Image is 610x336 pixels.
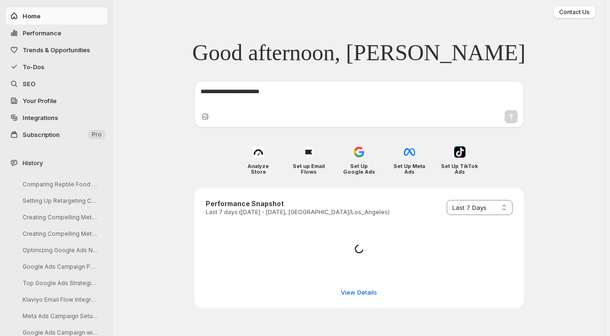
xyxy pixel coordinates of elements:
[15,309,104,323] button: Meta Ads Campaign Setup from Shopify
[15,243,104,257] button: Optimizing Google Ads Negative Keywords
[391,163,428,175] h4: Set Up Meta Ads
[6,109,107,126] a: Integrations
[341,288,377,297] span: View Details
[441,163,478,175] h4: Set Up TikTok Ads
[15,292,104,307] button: Klaviyo Email Flow Integration Issues
[15,259,104,274] button: Google Ads Campaign Performance Analysis
[23,46,90,54] span: Trends & Opportunities
[15,210,104,224] button: Creating Compelling Meta Ads Creatives
[201,112,210,121] button: Upload image
[15,226,104,241] button: Creating Compelling Meta Ad Creatives
[340,163,377,175] h4: Set Up Google Ads
[303,146,314,158] img: Set up Email Flows icon
[15,193,104,208] button: Setting Up Retargeting Campaigns
[6,126,107,143] button: Subscription
[23,80,35,88] span: SEO
[559,8,590,16] span: Contact Us
[335,285,383,300] button: View detailed performance
[290,163,327,175] h4: Set up Email Flows
[15,177,104,192] button: Comparing Reptile Food Vendors: Quality & Delivery
[23,97,56,104] span: Your Profile
[23,63,44,71] span: To-Dos
[206,199,390,208] h3: Performance Snapshot
[253,146,264,158] img: Analyze Store icon
[6,75,107,92] a: SEO
[6,24,107,41] button: Performance
[6,41,107,58] button: Trends & Opportunities
[6,92,107,109] a: Your Profile
[23,114,58,121] span: Integrations
[6,8,107,24] button: Home
[554,6,595,19] button: Contact Us
[23,29,61,37] span: Performance
[23,12,40,20] span: Home
[193,39,526,66] span: Good afternoon, [PERSON_NAME]
[240,163,277,175] h4: Analyze Store
[353,146,365,158] img: Set Up Google Ads icon
[454,146,466,158] img: Set Up TikTok Ads icon
[404,146,415,158] img: Set Up Meta Ads icon
[92,131,102,138] span: Pro
[15,276,104,290] button: Top Google Ads Strategies in Pet Supplies
[23,131,60,138] span: Subscription
[206,208,390,216] p: Last 7 days ([DATE] - [DATE], [GEOGRAPHIC_DATA]/Los_Angeles)
[23,158,43,168] span: History
[6,58,107,75] button: To-Dos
